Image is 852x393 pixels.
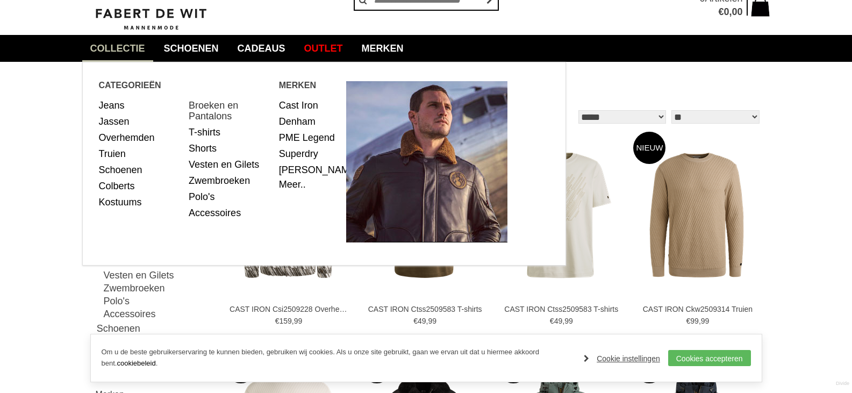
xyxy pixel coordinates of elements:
[296,35,351,62] a: Outlet
[189,173,271,189] a: Zwembroeken
[718,6,724,17] span: €
[156,35,227,62] a: Schoenen
[99,146,181,162] a: Truien
[189,97,271,124] a: Broeken en Pantalons
[354,35,412,62] a: Merken
[346,81,507,242] img: Heren
[701,317,710,325] span: 99
[279,162,339,178] a: [PERSON_NAME]
[502,304,620,314] a: CAST IRON Ctss2509583 T-shirts
[99,78,279,92] span: Categorieën
[550,317,554,325] span: €
[189,124,271,140] a: T-shirts
[584,351,660,367] a: Cookie instellingen
[668,350,751,366] a: Cookies accepteren
[428,317,436,325] span: 99
[230,304,348,314] a: CAST IRON Csi2509228 Overhemden
[633,152,760,278] img: CAST IRON Ckw2509314 Truien
[690,317,699,325] span: 99
[279,146,339,162] a: Superdry
[99,162,181,178] a: Schoenen
[104,295,211,308] a: Polo's
[699,317,701,325] span: ,
[554,317,563,325] span: 49
[729,6,732,17] span: ,
[279,317,291,325] span: 159
[99,97,181,113] a: Jeans
[279,130,339,146] a: PME Legend
[366,304,484,314] a: CAST IRON Ctss2509583 T-shirts
[418,317,426,325] span: 49
[732,6,742,17] span: 00
[275,317,280,325] span: €
[102,347,574,369] p: Om u de beste gebruikerservaring te kunnen bieden, gebruiken wij cookies. Als u onze site gebruik...
[279,113,339,130] a: Denham
[564,317,573,325] span: 99
[99,130,181,146] a: Overhemden
[279,97,339,113] a: Cast Iron
[426,317,428,325] span: ,
[294,317,303,325] span: 99
[189,205,271,221] a: Accessoires
[117,359,155,367] a: cookiebeleid
[104,269,211,282] a: Vesten en Gilets
[104,308,211,320] a: Accessoires
[189,140,271,156] a: Shorts
[189,156,271,173] a: Vesten en Gilets
[96,320,211,337] a: Schoenen
[724,6,729,17] span: 0
[413,317,418,325] span: €
[99,113,181,130] a: Jassen
[99,178,181,194] a: Colberts
[562,317,564,325] span: ,
[279,78,347,92] span: Merken
[686,317,691,325] span: €
[189,189,271,205] a: Polo's
[230,35,293,62] a: Cadeaus
[104,282,211,295] a: Zwembroeken
[82,35,153,62] a: collectie
[279,179,306,190] a: Meer..
[836,377,849,390] a: Divide
[99,194,181,210] a: Kostuums
[292,317,294,325] span: ,
[639,304,757,314] a: CAST IRON Ckw2509314 Truien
